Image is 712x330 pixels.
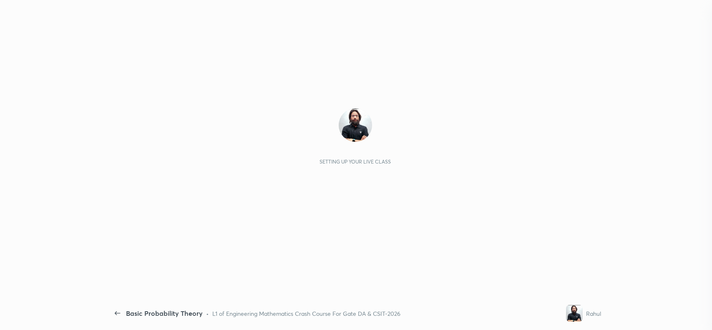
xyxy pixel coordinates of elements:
div: Setting up your live class [320,159,391,165]
div: Basic Probability Theory [126,308,203,318]
img: e00dc300a4f7444a955e410797683dbd.jpg [566,305,583,322]
div: Rahul [586,309,601,318]
img: e00dc300a4f7444a955e410797683dbd.jpg [339,108,372,142]
div: L1 of Engineering Mathematics Crash Course For Gate DA & CSIT-2026 [212,309,400,318]
div: • [206,309,209,318]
